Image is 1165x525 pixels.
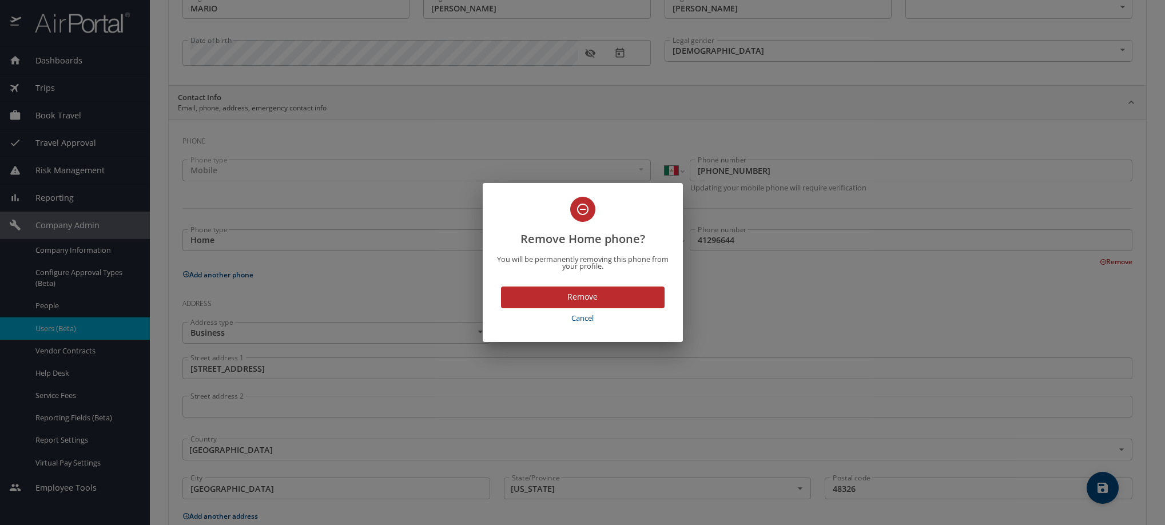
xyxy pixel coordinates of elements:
span: Cancel [506,312,660,325]
p: You will be permanently removing this phone from your profile. [496,256,669,271]
h2: Remove Home phone? [496,197,669,248]
span: Remove [510,290,655,304]
button: Remove [501,287,665,309]
button: Cancel [501,308,665,328]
